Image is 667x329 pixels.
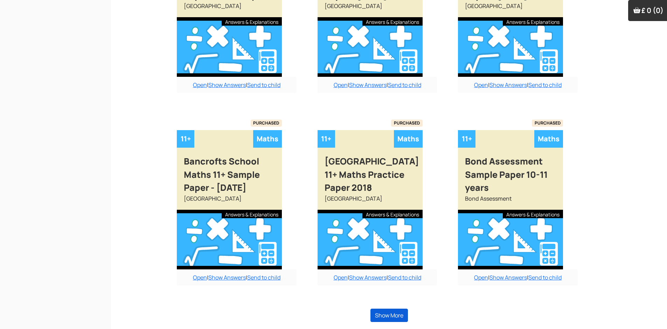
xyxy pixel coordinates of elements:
div: Answers & Explanations [222,210,282,218]
a: Open [193,81,207,89]
div: 11+ [177,130,194,148]
div: Bond Assessment Sample Paper 10-11 years [458,148,563,194]
div: Answers & Explanations [503,210,563,218]
a: Show Answers [208,81,246,89]
a: Open [334,274,348,281]
a: Send to child [528,81,562,89]
a: Send to child [388,81,421,89]
div: Maths [534,130,563,148]
div: 11+ [318,130,335,148]
div: Answers & Explanations [503,17,563,26]
a: Open [474,81,488,89]
div: Answers & Explanations [362,210,423,218]
div: [GEOGRAPHIC_DATA] [318,194,423,210]
a: Show Answers [489,81,527,89]
div: | | [458,77,578,93]
a: Open [334,81,348,89]
div: Maths [394,130,423,148]
span: PURCHASED [532,120,563,127]
a: Send to child [528,274,562,281]
div: Maths [253,130,282,148]
a: Show Answers [489,274,527,281]
a: Send to child [388,274,421,281]
img: Your items in the shopping basket [633,7,640,14]
a: Show Answers [208,274,246,281]
div: | | [318,77,437,93]
div: [GEOGRAPHIC_DATA] [177,194,282,210]
a: Send to child [247,81,280,89]
div: Answers & Explanations [362,17,423,26]
a: Show Answers [349,81,387,89]
div: | | [318,269,437,286]
a: Send to child [247,274,280,281]
button: Show More [370,309,408,322]
div: [GEOGRAPHIC_DATA] 11+ Maths Practice Paper 2018 [318,148,423,194]
div: | | [177,77,297,93]
span: PURCHASED [251,120,282,127]
a: Open [474,274,488,281]
span: £ 0 (0) [641,6,663,15]
div: Answers & Explanations [222,17,282,26]
a: Show Answers [349,274,387,281]
div: Bond Assessment [458,194,563,210]
div: [GEOGRAPHIC_DATA] [458,2,563,17]
div: [GEOGRAPHIC_DATA] [318,2,423,17]
span: PURCHASED [391,120,423,127]
a: Open [193,274,207,281]
div: 11+ [458,130,475,148]
div: | | [177,269,297,286]
div: [GEOGRAPHIC_DATA] [177,2,282,17]
div: Bancrofts School Maths 11+ Sample Paper - [DATE] [177,148,282,194]
div: | | [458,269,578,286]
